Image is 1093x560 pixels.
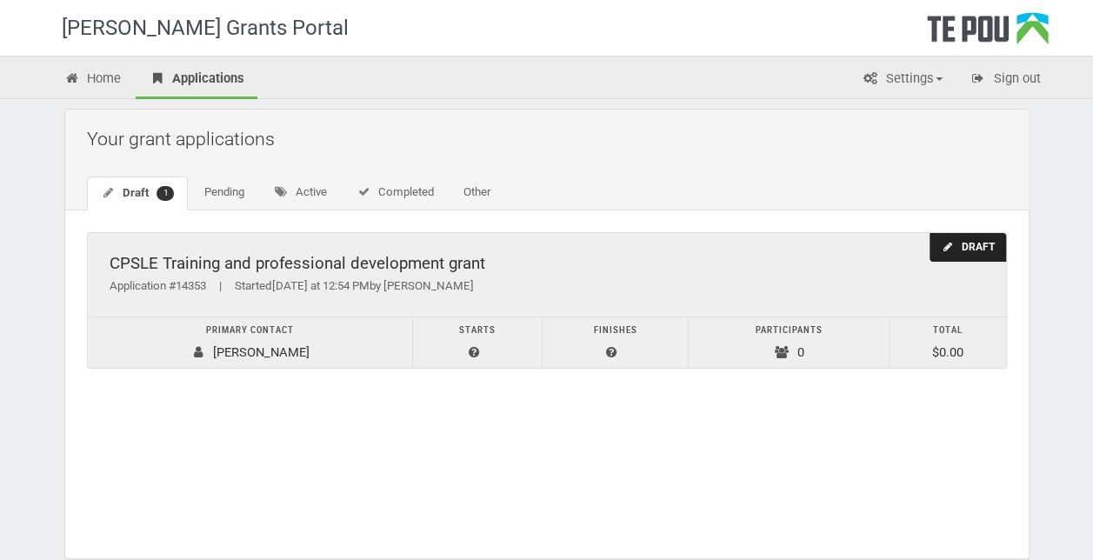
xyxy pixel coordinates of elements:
span: 1 [157,186,174,201]
div: Primary contact [97,322,404,340]
a: Other [449,177,503,210]
div: Total [898,322,996,340]
td: 0 [688,317,890,369]
div: Finishes [551,322,679,340]
a: Draft [87,177,189,210]
span: [DATE] at 12:54 PM [272,279,370,292]
a: Home [51,61,135,99]
span: | [206,279,235,292]
a: Active [259,177,340,210]
div: Draft [930,233,1005,262]
div: Application #14353 Started by [PERSON_NAME] [110,277,984,296]
div: CPSLE Training and professional development grant [110,255,984,273]
a: Pending [190,177,257,210]
td: $0.00 [890,317,1006,369]
a: Applications [136,61,257,99]
td: [PERSON_NAME] [88,317,413,369]
h2: Your grant applications [87,118,1016,159]
a: Sign out [957,61,1054,99]
a: Completed [342,177,447,210]
a: Settings [850,61,956,99]
div: Te Pou Logo [927,12,1049,56]
div: Participants [697,322,881,340]
div: Starts [422,322,533,340]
